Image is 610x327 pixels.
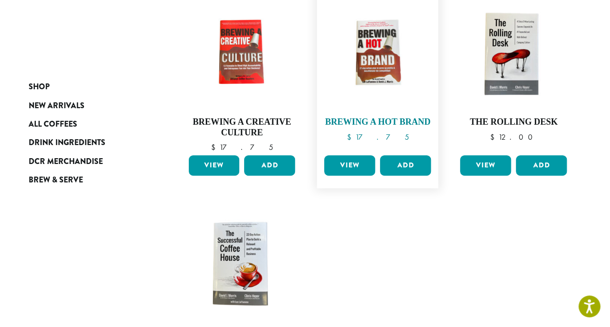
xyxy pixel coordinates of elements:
button: Add [380,155,431,176]
button: Add [244,155,295,176]
span: DCR Merchandise [29,156,103,168]
a: Drink Ingredients [29,133,145,152]
a: View [324,155,375,176]
a: DCR Merchandise [29,152,145,171]
span: Brew & Serve [29,174,83,186]
a: New Arrivals [29,96,145,114]
button: Add [516,155,567,176]
span: $ [211,142,219,152]
h4: Brewing a Creative Culture [186,117,298,138]
bdi: 12.00 [490,132,537,142]
a: Brew & Serve [29,171,145,189]
bdi: 17.75 [346,132,409,142]
span: Shop [29,81,49,93]
bdi: 17.75 [211,142,273,152]
h4: Brewing a Hot Brand [322,117,433,128]
a: View [189,155,240,176]
span: Drink Ingredients [29,137,105,149]
h4: The Rolling Desk [458,117,569,128]
a: Shop [29,78,145,96]
a: All Coffees [29,115,145,133]
img: TheSuccessfulCoffeeHouse_1200x900-300x300.jpg [186,208,297,319]
span: $ [490,132,498,142]
span: All Coffees [29,118,77,131]
a: View [460,155,511,176]
span: New Arrivals [29,100,84,112]
span: $ [346,132,355,142]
